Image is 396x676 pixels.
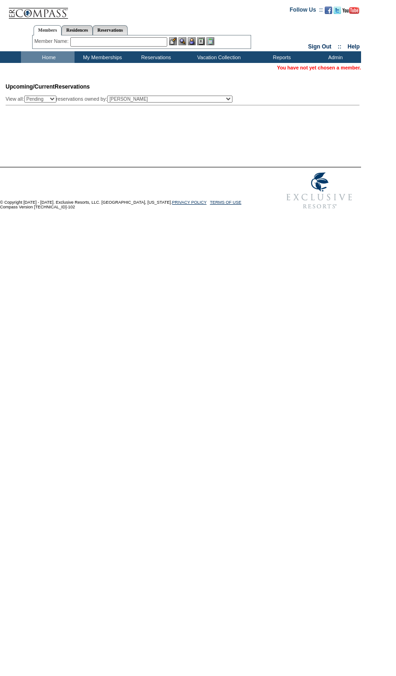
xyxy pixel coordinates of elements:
[169,37,177,45] img: b_edit.gif
[290,6,323,17] td: Follow Us ::
[325,9,332,15] a: Become our fan on Facebook
[334,9,341,15] a: Follow us on Twitter
[325,7,332,14] img: Become our fan on Facebook
[75,51,128,63] td: My Memberships
[61,25,93,35] a: Residences
[182,51,254,63] td: Vacation Collection
[93,25,128,35] a: Reservations
[348,43,360,50] a: Help
[6,83,55,90] span: Upcoming/Current
[342,9,359,15] a: Subscribe to our YouTube Channel
[210,200,242,205] a: TERMS OF USE
[34,37,70,45] div: Member Name:
[206,37,214,45] img: b_calculator.gif
[197,37,205,45] img: Reservations
[34,25,62,35] a: Members
[278,167,361,214] img: Exclusive Resorts
[308,43,331,50] a: Sign Out
[6,96,237,103] div: View all: reservations owned by:
[128,51,182,63] td: Reservations
[178,37,186,45] img: View
[21,51,75,63] td: Home
[254,51,307,63] td: Reports
[307,51,361,63] td: Admin
[342,7,359,14] img: Subscribe to our YouTube Channel
[188,37,196,45] img: Impersonate
[6,83,90,90] span: Reservations
[172,200,206,205] a: PRIVACY POLICY
[334,7,341,14] img: Follow us on Twitter
[338,43,341,50] span: ::
[277,65,361,70] span: You have not yet chosen a member.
